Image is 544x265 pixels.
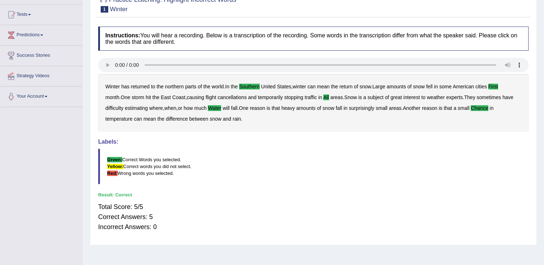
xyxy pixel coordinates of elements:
b: month [105,94,119,100]
b: snow [210,116,221,122]
b: where [149,105,163,111]
b: snow [413,84,425,89]
b: is [358,94,362,100]
b: estimating [125,105,148,111]
b: how [184,105,193,111]
b: water [208,105,221,111]
b: storm [132,94,144,100]
b: chance [471,105,488,111]
b: amounts [296,105,316,111]
a: Predictions [0,25,82,43]
b: the [231,84,238,89]
b: of [407,84,412,89]
b: return [339,84,353,89]
b: snow [360,84,371,89]
b: temporarily [258,94,283,100]
b: Coast [172,94,186,100]
b: hit [146,94,151,100]
b: States [277,84,291,89]
b: Snow [344,94,357,100]
b: have [502,94,513,100]
b: a [453,105,456,111]
b: amounts [387,84,406,89]
a: Tests [0,5,82,23]
b: all [323,94,329,100]
b: or [178,105,182,111]
b: can [134,116,142,122]
b: mean [317,84,329,89]
b: to [421,94,426,100]
b: In [225,84,229,89]
b: heavy [282,105,295,111]
b: surprisingly [349,105,374,111]
div: Result: [98,191,529,198]
b: subject [367,94,383,100]
b: cancellations [218,94,247,100]
b: the [331,84,338,89]
b: sometimes [477,94,501,100]
blockquote: Correct Words you selected. Correct words you did not select. Wrong words you selected. [98,149,529,184]
b: the [157,116,164,122]
b: mean [143,116,156,122]
b: can [307,84,316,89]
b: interest [403,94,420,100]
b: and [223,116,231,122]
b: in [434,84,438,89]
b: the [203,84,210,89]
b: winter [293,84,306,89]
b: weather [427,94,445,100]
b: the [152,94,159,100]
span: 1 [101,6,108,13]
b: of [385,94,389,100]
h4: You will hear a recording. Below is a transcription of the recording. Some words in the transcrip... [98,27,529,51]
b: world [212,84,224,89]
b: northern [165,84,184,89]
b: flight [206,94,216,100]
b: areas [330,94,343,100]
b: much [194,105,206,111]
b: One [239,105,248,111]
b: first [488,84,498,89]
a: Strategy Videos [0,66,82,84]
b: fall [336,105,342,111]
b: has [121,84,129,89]
b: traffic [305,94,317,100]
b: in [490,105,494,111]
b: experts [446,94,463,100]
b: that [444,105,452,111]
b: that [271,105,280,111]
b: snow [323,105,334,111]
b: great [390,94,402,100]
b: Yellow: [107,164,123,169]
b: is [439,105,442,111]
b: when [164,105,176,111]
a: Your Account [0,87,82,104]
b: Green: [107,157,122,162]
b: some [439,84,452,89]
b: difficulty [105,105,123,111]
b: One [121,94,130,100]
b: Winter [105,84,120,89]
b: the [156,84,163,89]
b: reason [250,105,265,111]
b: parts [185,84,196,89]
b: causing [187,94,204,100]
b: is [266,105,270,111]
b: fall [231,105,237,111]
b: United [261,84,275,89]
b: between [189,116,208,122]
b: difference [166,116,188,122]
b: areas [389,105,401,111]
b: returned [131,84,150,89]
b: temperature [105,116,132,122]
b: to [151,84,155,89]
b: and [248,94,256,100]
b: will [223,105,229,111]
b: small [458,105,470,111]
b: Instructions: [105,32,140,38]
b: Red: [107,171,118,176]
b: of [198,84,202,89]
b: of [354,84,358,89]
div: . , . . , . . , , . . . [98,74,529,131]
b: a [363,94,366,100]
